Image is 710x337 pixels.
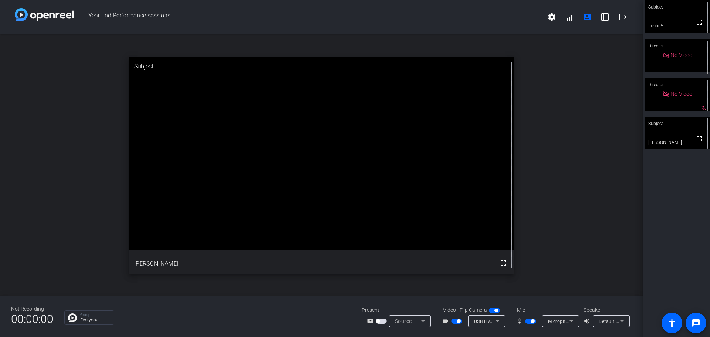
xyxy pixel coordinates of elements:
[601,13,609,21] mat-icon: grid_on
[80,318,110,322] p: Everyone
[583,13,592,21] mat-icon: account_box
[129,57,514,77] div: Subject
[695,18,704,27] mat-icon: fullscreen
[15,8,74,21] img: white-gradient.svg
[695,134,704,143] mat-icon: fullscreen
[584,317,592,326] mat-icon: volume_up
[645,78,710,92] div: Director
[667,319,676,327] mat-icon: accessibility
[516,317,525,326] mat-icon: mic_none
[460,306,487,314] span: Flip Camera
[395,318,412,324] span: Source
[547,13,556,21] mat-icon: settings
[442,317,451,326] mat-icon: videocam_outline
[68,313,77,322] img: Chat Icon
[692,319,700,327] mat-icon: message
[645,39,710,53] div: Director
[74,8,543,26] span: Year End Performance sessions
[474,318,538,324] span: USB Live camera (0c45:6537)
[618,13,627,21] mat-icon: logout
[584,306,628,314] div: Speaker
[599,318,679,324] span: Default - Speakers (Realtek(R) Audio)
[561,8,578,26] button: signal_cellular_alt
[548,318,623,324] span: Microphone (Samson G-Track Pro)
[362,306,436,314] div: Present
[80,313,110,317] p: Group
[11,310,53,328] span: 00:00:00
[510,306,584,314] div: Mic
[670,52,692,58] span: No Video
[367,317,376,326] mat-icon: screen_share_outline
[499,259,508,267] mat-icon: fullscreen
[443,306,456,314] span: Video
[11,305,53,313] div: Not Recording
[670,91,692,97] span: No Video
[645,117,710,131] div: Subject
